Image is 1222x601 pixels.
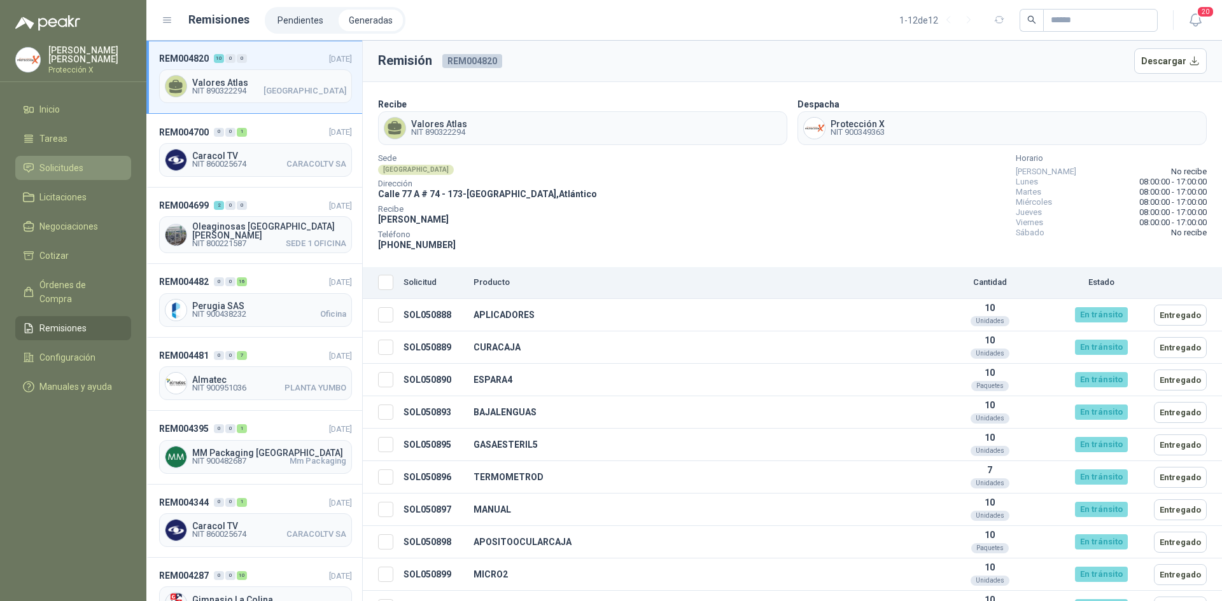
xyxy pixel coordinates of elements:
td: SOL050897 [398,494,468,526]
a: REM0048201000[DATE] Valores AtlasNIT 890322294[GEOGRAPHIC_DATA] [146,41,362,114]
div: 7 [237,351,247,360]
th: Cantidad [926,267,1053,299]
div: 1 - 12 de 12 [899,10,979,31]
span: Jueves [1016,207,1042,218]
span: NIT 860025674 [192,160,246,168]
span: Protección X [831,120,885,128]
button: Entregado [1154,564,1207,585]
span: Valores Atlas [411,120,467,128]
span: Mm Packaging [290,457,346,465]
p: Protección X [48,66,131,74]
span: 08:00:00 - 17:00:00 [1139,207,1207,218]
button: Entregado [1154,532,1207,553]
a: REM0044820016[DATE] Company LogoPerugia SASNIT 900438232Oficina [146,264,362,337]
span: Almatec [192,375,346,384]
span: 08:00:00 - 17:00:00 [1139,197,1207,207]
span: REM004699 [159,198,209,212]
td: MICRO2 [468,558,926,591]
td: SOL050895 [398,429,468,461]
span: [DATE] [329,277,352,287]
td: SOL050890 [398,364,468,396]
span: No recibe [1171,167,1207,177]
span: NIT 900349363 [831,128,885,136]
span: Inicio [39,102,60,116]
span: Dirección [378,181,597,187]
div: Unidades [971,576,1009,586]
div: 1 [237,424,247,433]
div: En tránsito [1075,469,1128,485]
p: 10 [931,497,1048,508]
a: Tareas [15,127,131,151]
img: Company Logo [165,446,186,467]
a: Solicitudes [15,156,131,180]
span: REM004700 [159,125,209,139]
span: [DATE] [329,201,352,211]
a: Configuración [15,345,131,370]
td: CURACAJA [468,331,926,364]
div: Unidades [971,511,1009,521]
div: 0 [225,571,235,580]
span: MM Packaging [GEOGRAPHIC_DATA] [192,448,346,457]
span: NIT 900951036 [192,384,246,392]
span: Perugia SAS [192,301,346,310]
span: [PHONE_NUMBER] [378,240,456,250]
img: Company Logo [165,520,186,541]
span: 08:00:00 - 17:00:00 [1139,177,1207,187]
th: Seleccionar/deseleccionar [363,267,398,299]
td: ESPARA4 [468,364,926,396]
span: REM004395 [159,422,209,436]
button: Entregado [1154,305,1207,326]
button: Entregado [1154,434,1207,455]
th: Estado [1053,267,1149,299]
img: Company Logo [165,300,186,321]
th: Solicitud [398,267,468,299]
img: Company Logo [165,225,186,245]
span: Solicitudes [39,161,83,175]
div: 0 [225,54,235,63]
td: SOL050899 [398,558,468,591]
img: Company Logo [165,149,186,170]
p: 10 [931,368,1048,378]
button: Entregado [1154,370,1207,390]
span: REM004344 [159,495,209,509]
a: REM004395001[DATE] Company LogoMM Packaging [GEOGRAPHIC_DATA]NIT 900482687Mm Packaging [146,411,362,484]
span: [DATE] [329,351,352,361]
div: En tránsito [1075,437,1128,452]
span: REM004481 [159,349,209,363]
span: Tareas [39,132,67,146]
p: 10 [931,400,1048,410]
td: TERMOMETROD [468,461,926,494]
span: Sábado [1016,228,1044,238]
p: 10 [931,530,1048,540]
div: En tránsito [1075,372,1128,387]
span: NIT 860025674 [192,530,246,538]
span: Lunes [1016,177,1038,187]
span: 08:00:00 - 17:00:00 [1139,187,1207,197]
span: [DATE] [329,424,352,434]
button: Entregado [1154,402,1207,423]
td: SOL050889 [398,331,468,364]
div: Unidades [971,413,1009,424]
div: En tránsito [1075,307,1128,322]
a: Manuales y ayuda [15,375,131,399]
div: 0 [214,128,224,137]
div: 0 [225,128,235,137]
span: [DATE] [329,498,352,508]
span: Horario [1016,155,1207,162]
span: CARACOLTV SA [286,530,346,538]
img: Company Logo [16,48,40,72]
span: NIT 900482687 [192,457,246,465]
div: En tránsito [1075,534,1128,549]
span: Martes [1016,187,1041,197]
span: PLANTA YUMBO [284,384,346,392]
td: MANUAL [468,494,926,526]
td: En tránsito [1053,494,1149,526]
div: 0 [214,277,224,286]
button: Entregado [1154,499,1207,520]
span: CARACOLTV SA [286,160,346,168]
p: 10 [931,335,1048,345]
div: 0 [214,498,224,507]
span: NIT 890322294 [411,128,467,136]
li: Pendientes [267,10,334,31]
td: En tránsito [1053,461,1149,494]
